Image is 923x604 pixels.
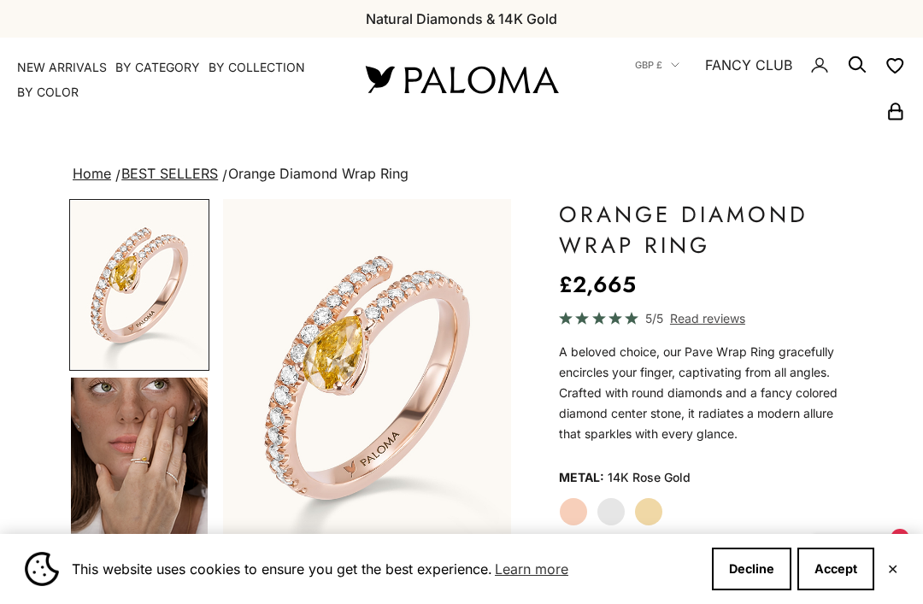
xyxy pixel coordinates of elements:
[69,376,209,548] button: Go to item 4
[559,199,854,261] h1: Orange Diamond Wrap Ring
[559,308,854,328] a: 5/5 Read reviews
[223,199,511,554] img: #RoseGold
[887,564,898,574] button: Close
[228,165,409,182] span: Orange Diamond Wrap Ring
[72,556,698,582] span: This website uses cookies to ensure you get the best experience.
[121,165,218,182] a: BEST SELLERS
[25,552,59,586] img: Cookie banner
[71,201,208,369] img: #RoseGold
[712,548,791,590] button: Decline
[17,59,325,101] nav: Primary navigation
[17,84,79,101] summary: By Color
[115,59,200,76] summary: By Category
[223,199,511,554] div: Item 1 of 18
[69,162,854,186] nav: breadcrumbs
[69,199,209,371] button: Go to item 1
[635,57,679,73] button: GBP £
[366,8,557,30] p: Natural Diamonds & 14K Gold
[635,57,662,73] span: GBP £
[492,556,571,582] a: Learn more
[670,308,745,328] span: Read reviews
[71,378,208,547] img: #YellowGold #RoseGold #WhiteGold
[797,548,874,590] button: Accept
[17,59,107,76] a: NEW ARRIVALS
[559,342,854,444] div: A beloved choice, our Pave Wrap Ring gracefully encircles your finger, captivating from all angle...
[608,465,691,490] variant-option-value: 14K Rose Gold
[645,308,663,328] span: 5/5
[73,165,111,182] a: Home
[209,59,305,76] summary: By Collection
[559,267,636,302] sale-price: £2,665
[559,465,604,490] legend: Metal:
[705,54,792,76] a: FANCY CLUB
[598,38,906,121] nav: Secondary navigation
